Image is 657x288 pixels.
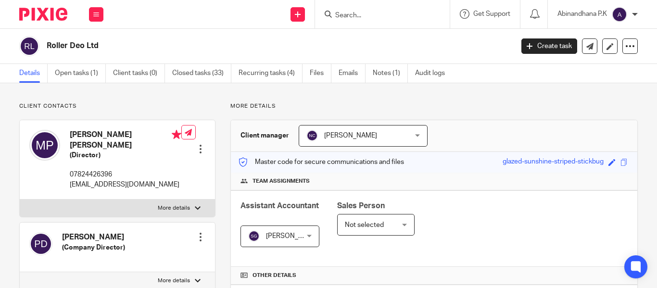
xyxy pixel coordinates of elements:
[334,12,421,20] input: Search
[29,232,52,255] img: svg%3E
[70,130,181,150] h4: [PERSON_NAME] [PERSON_NAME]
[19,8,67,21] img: Pixie
[310,64,331,83] a: Files
[345,222,384,228] span: Not selected
[612,7,627,22] img: svg%3E
[47,41,415,51] h2: Roller Deo Ltd
[70,150,181,160] h5: (Director)
[266,233,319,239] span: [PERSON_NAME]
[62,232,125,242] h4: [PERSON_NAME]
[240,131,289,140] h3: Client manager
[230,102,638,110] p: More details
[339,64,366,83] a: Emails
[248,230,260,242] img: svg%3E
[503,157,604,168] div: glazed-sunshine-striped-stickbug
[239,64,303,83] a: Recurring tasks (4)
[19,64,48,83] a: Details
[415,64,452,83] a: Audit logs
[557,9,607,19] p: Abinandhana P.K
[172,64,231,83] a: Closed tasks (33)
[62,243,125,252] h5: (Company Director)
[19,36,39,56] img: svg%3E
[238,157,404,167] p: Master code for secure communications and files
[172,130,181,139] i: Primary
[19,102,215,110] p: Client contacts
[158,204,190,212] p: More details
[55,64,106,83] a: Open tasks (1)
[240,202,319,210] span: Assistant Accountant
[113,64,165,83] a: Client tasks (0)
[306,130,318,141] img: svg%3E
[337,202,385,210] span: Sales Person
[521,38,577,54] a: Create task
[324,132,377,139] span: [PERSON_NAME]
[70,180,181,189] p: [EMAIL_ADDRESS][DOMAIN_NAME]
[158,277,190,285] p: More details
[29,130,60,161] img: svg%3E
[253,177,310,185] span: Team assignments
[473,11,510,17] span: Get Support
[70,170,181,179] p: 07824426396
[373,64,408,83] a: Notes (1)
[253,272,296,279] span: Other details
